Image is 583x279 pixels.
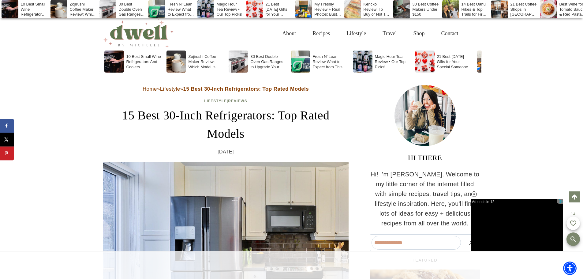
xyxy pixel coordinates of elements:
h3: HI THERE [370,152,480,163]
a: Scroll to top [569,191,580,202]
a: Recipes [304,24,338,43]
strong: 15 Best 30-Inch Refrigerators: Top Rated Models [183,86,309,92]
time: [DATE] [218,148,234,156]
a: Contact [433,24,467,43]
a: About [274,24,304,43]
a: Shop [405,24,433,43]
h1: 15 Best 30-Inch Refrigerators: Top Rated Models [103,106,349,143]
a: Home [143,86,157,92]
a: Lifestyle [338,24,374,43]
p: Hi! I'm [PERSON_NAME]. Welcome to my little corner of the internet filled with simple recipes, tr... [370,169,480,228]
span: | [204,99,247,103]
a: Lifestyle [204,99,227,103]
a: Reviews [228,99,247,103]
nav: Primary Navigation [274,24,466,43]
span: » » [143,86,309,92]
iframe: Advertisement [180,251,403,279]
img: DWELL by michelle [103,19,174,47]
div: Accessibility Menu [563,262,577,275]
a: Travel [374,24,405,43]
a: Lifestyle [160,86,180,92]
